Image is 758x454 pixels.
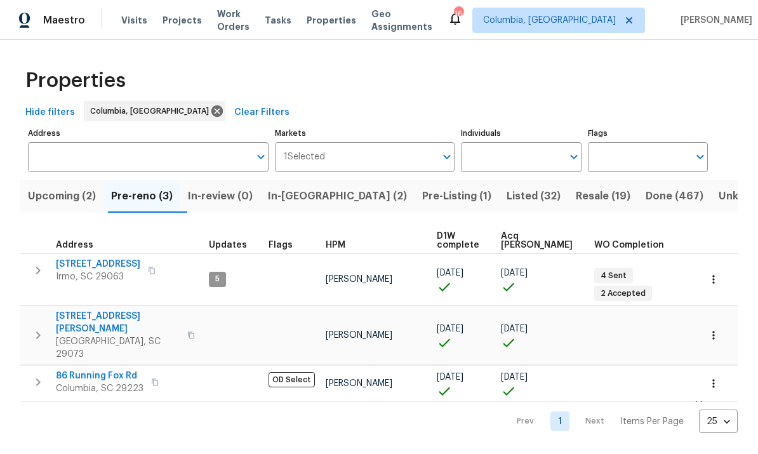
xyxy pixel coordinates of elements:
span: [DATE] [437,324,463,333]
span: 2 Accepted [595,288,651,299]
span: Acq [PERSON_NAME] [501,232,573,250]
span: In-review (0) [188,187,253,205]
a: Goto page 1 [550,411,569,431]
span: Maestro [43,14,85,27]
p: Items Per Page [620,415,684,428]
span: Resale (19) [576,187,630,205]
span: Done (467) [646,187,703,205]
span: [DATE] [501,324,528,333]
div: Columbia, [GEOGRAPHIC_DATA] [84,101,225,121]
span: [DATE] [501,373,528,382]
span: Address [56,241,93,250]
span: Columbia, SC 29223 [56,382,143,395]
span: [PERSON_NAME] [675,14,752,27]
button: Open [565,148,583,166]
label: Address [28,130,269,137]
span: Hide filters [25,105,75,121]
span: [DATE] [437,373,463,382]
span: Columbia, [GEOGRAPHIC_DATA] [90,105,214,117]
label: Markets [275,130,455,137]
span: WO Completion [594,241,664,250]
label: Individuals [461,130,581,137]
span: Flags [269,241,293,250]
span: [PERSON_NAME] [326,379,392,388]
span: Work Orders [217,8,249,33]
span: Properties [25,74,126,87]
span: 4 Sent [595,270,632,281]
span: OD Select [269,372,315,387]
span: Updates [209,241,247,250]
span: [DATE] [501,269,528,277]
span: [PERSON_NAME] [326,275,392,284]
span: HPM [326,241,345,250]
span: [STREET_ADDRESS][PERSON_NAME] [56,310,180,335]
span: [DATE] [437,269,463,277]
span: [STREET_ADDRESS] [56,258,140,270]
button: Hide filters [20,101,80,124]
span: 1 Selected [284,152,325,163]
button: Clear Filters [229,101,295,124]
span: Irmo, SC 29063 [56,270,140,283]
span: Listed (32) [507,187,561,205]
span: Tasks [265,16,291,25]
div: 25 [699,405,738,438]
span: [GEOGRAPHIC_DATA], SC 29073 [56,335,180,361]
span: Visits [121,14,147,27]
span: Upcoming (2) [28,187,96,205]
span: Properties [307,14,356,27]
span: Projects [163,14,202,27]
span: Pre-reno (3) [111,187,173,205]
span: [PERSON_NAME] [326,331,392,340]
span: Columbia, [GEOGRAPHIC_DATA] [483,14,616,27]
span: 5 [210,274,225,284]
span: 86 Running Fox Rd [56,370,143,382]
button: Open [252,148,270,166]
div: 16 [454,8,463,20]
span: D1W complete [437,232,479,250]
nav: Pagination Navigation [505,410,738,433]
span: In-[GEOGRAPHIC_DATA] (2) [268,187,407,205]
label: Flags [588,130,708,137]
button: Open [691,148,709,166]
span: Geo Assignments [371,8,432,33]
button: Open [438,148,456,166]
span: Clear Filters [234,105,289,121]
span: Pre-Listing (1) [422,187,491,205]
